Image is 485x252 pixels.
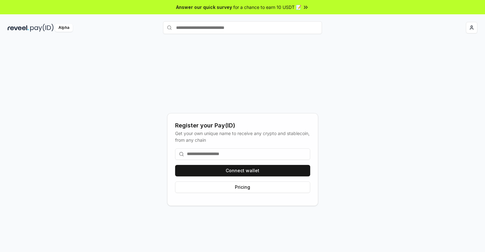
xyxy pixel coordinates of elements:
img: pay_id [30,24,54,32]
span: Answer our quick survey [176,4,232,10]
div: Register your Pay(ID) [175,121,310,130]
div: Get your own unique name to receive any crypto and stablecoin, from any chain [175,130,310,143]
div: Alpha [55,24,73,32]
img: reveel_dark [8,24,29,32]
span: for a chance to earn 10 USDT 📝 [233,4,301,10]
button: Pricing [175,181,310,193]
button: Connect wallet [175,165,310,176]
